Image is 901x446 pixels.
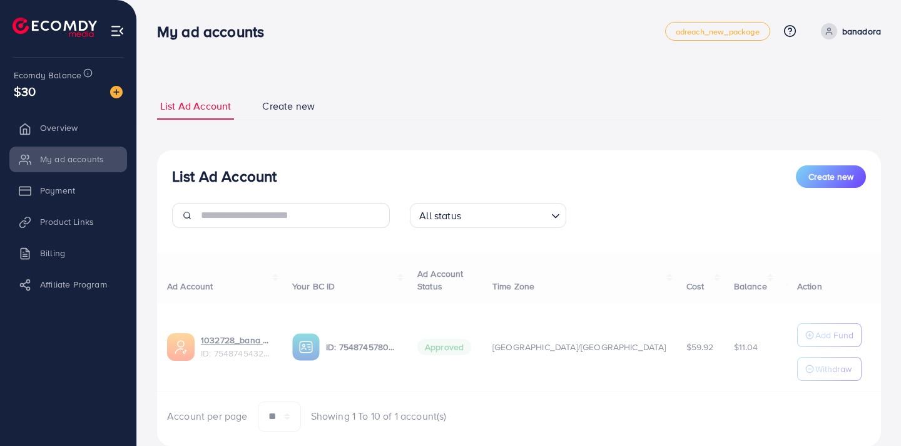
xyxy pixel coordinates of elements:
[808,170,853,183] span: Create new
[157,23,274,41] h3: My ad accounts
[160,99,231,113] span: List Ad Account
[14,82,36,100] span: $30
[676,28,760,36] span: adreach_new_package
[665,22,770,41] a: adreach_new_package
[796,165,866,188] button: Create new
[262,99,315,113] span: Create new
[13,18,97,37] img: logo
[816,23,881,39] a: banadora
[110,86,123,98] img: image
[410,203,566,228] div: Search for option
[110,24,125,38] img: menu
[14,69,81,81] span: Ecomdy Balance
[842,24,881,39] p: banadora
[172,167,277,185] h3: List Ad Account
[417,207,464,225] span: All status
[465,204,546,225] input: Search for option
